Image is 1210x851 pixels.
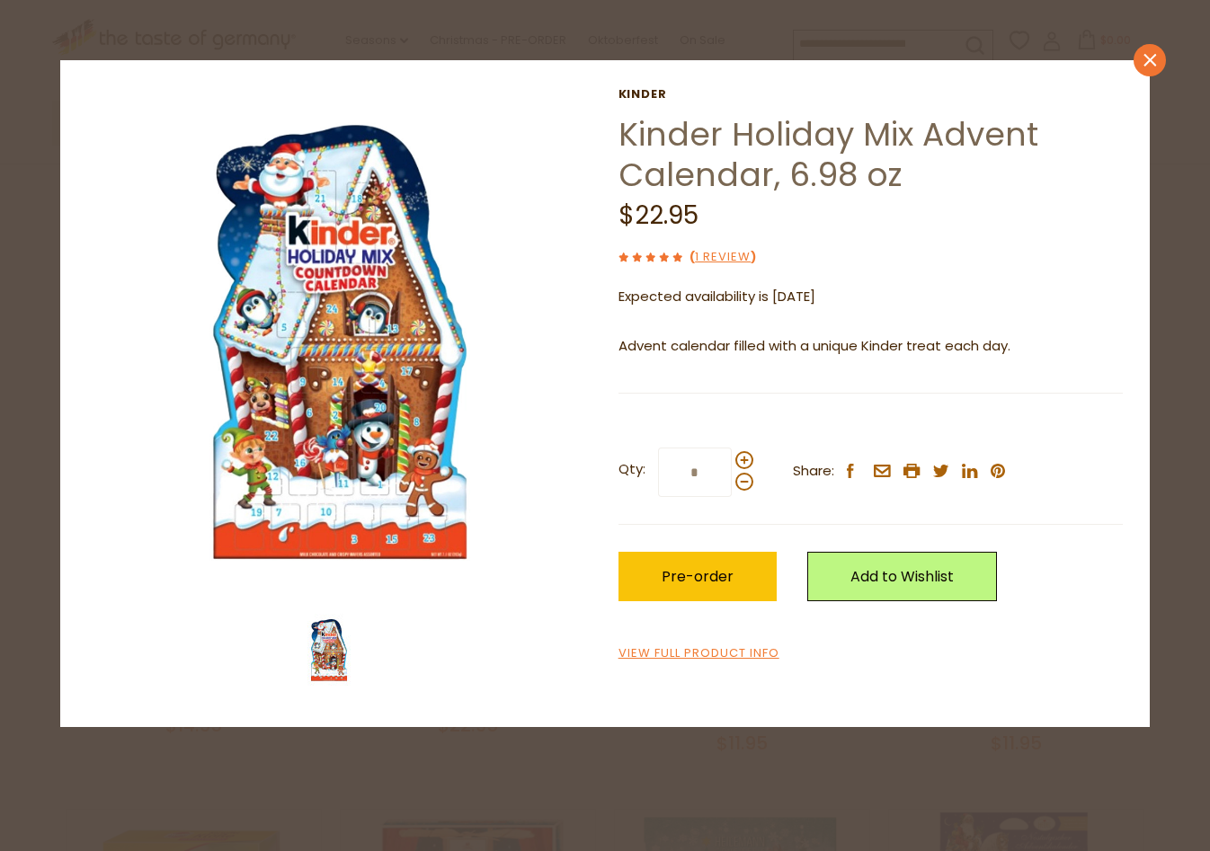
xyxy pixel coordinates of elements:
span: ( ) [690,248,756,265]
button: Pre-order [618,552,777,601]
img: Kinder Holiday Mix Advent Calendar [293,614,365,686]
a: View Full Product Info [618,644,779,663]
img: Kinder Holiday Mix Advent Calendar [87,87,592,592]
a: Kinder Holiday Mix Advent Calendar, 6.98 oz [618,111,1038,198]
span: $22.95 [618,198,698,233]
a: Kinder [618,87,1123,102]
span: Pre-order [662,566,734,587]
input: Qty: [658,448,732,497]
strong: Qty: [618,458,645,481]
p: Advent calendar filled with a unique Kinder treat each day. [618,335,1123,358]
p: Expected availability is [DATE] [618,286,1123,308]
a: 1 Review [695,248,751,267]
span: Share: [793,460,834,483]
a: Add to Wishlist [807,552,997,601]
